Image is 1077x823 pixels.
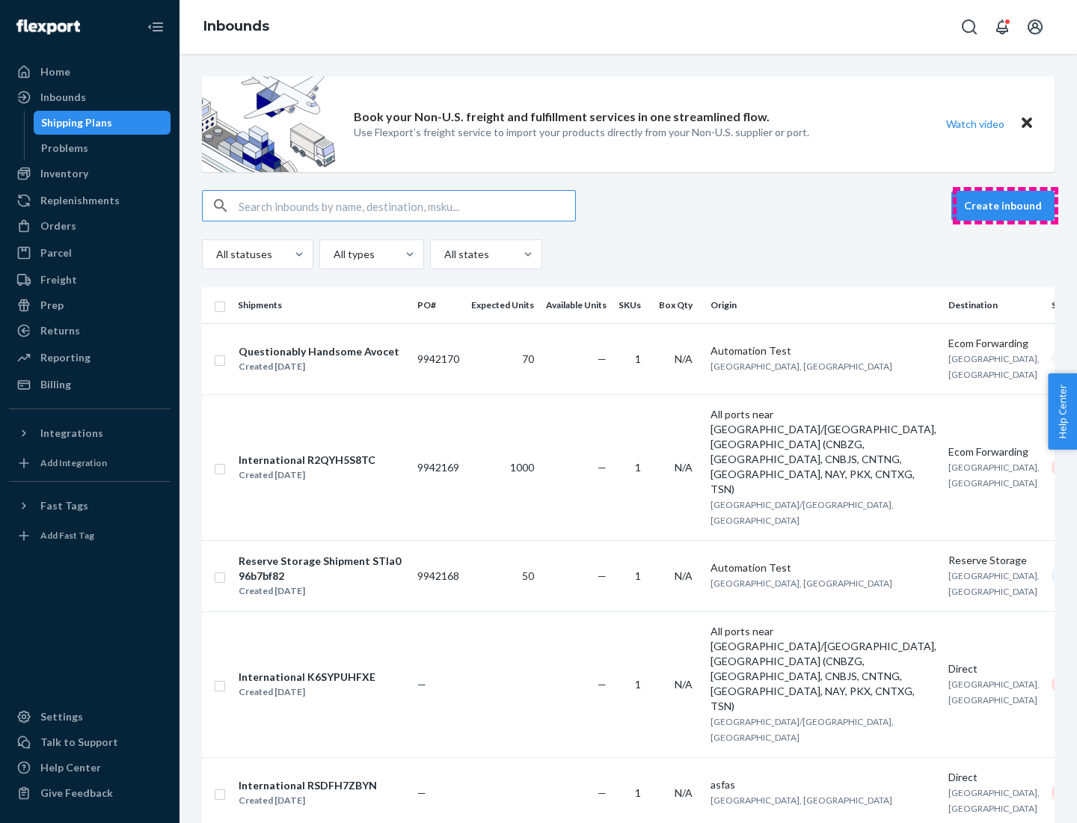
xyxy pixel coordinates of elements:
[948,770,1040,785] div: Direct
[675,786,693,799] span: N/A
[40,64,70,79] div: Home
[41,115,112,130] div: Shipping Plans
[215,247,216,262] input: All statuses
[40,709,83,724] div: Settings
[510,461,534,474] span: 1000
[711,624,936,714] div: All ports near [GEOGRAPHIC_DATA]/[GEOGRAPHIC_DATA], [GEOGRAPHIC_DATA] (CNBZG, [GEOGRAPHIC_DATA], ...
[34,111,171,135] a: Shipping Plans
[675,352,693,365] span: N/A
[411,287,465,323] th: PO#
[635,352,641,365] span: 1
[653,287,705,323] th: Box Qty
[987,12,1017,42] button: Open notifications
[40,529,94,542] div: Add Fast Tag
[141,12,171,42] button: Close Navigation
[711,795,892,806] span: [GEOGRAPHIC_DATA], [GEOGRAPHIC_DATA]
[675,461,693,474] span: N/A
[332,247,334,262] input: All types
[948,336,1040,351] div: Ecom Forwarding
[40,350,90,365] div: Reporting
[191,5,281,49] ol: breadcrumbs
[9,373,171,397] a: Billing
[239,554,405,584] div: Reserve Storage Shipment STIa096b7bf82
[936,113,1014,135] button: Watch video
[239,685,375,700] div: Created [DATE]
[16,19,80,34] img: Flexport logo
[40,760,101,775] div: Help Center
[443,247,444,262] input: All states
[354,125,809,140] p: Use Flexport’s freight service to import your products directly from your Non-U.S. supplier or port.
[635,678,641,691] span: 1
[948,679,1040,706] span: [GEOGRAPHIC_DATA], [GEOGRAPHIC_DATA]
[40,323,80,338] div: Returns
[675,678,693,691] span: N/A
[9,781,171,805] button: Give Feedback
[711,716,894,743] span: [GEOGRAPHIC_DATA]/[GEOGRAPHIC_DATA], [GEOGRAPHIC_DATA]
[711,361,892,372] span: [GEOGRAPHIC_DATA], [GEOGRAPHIC_DATA]
[411,394,465,540] td: 9942169
[522,352,534,365] span: 70
[417,678,426,691] span: —
[239,344,399,359] div: Questionably Handsome Avocet
[948,553,1040,568] div: Reserve Storage
[711,499,894,526] span: [GEOGRAPHIC_DATA]/[GEOGRAPHIC_DATA], [GEOGRAPHIC_DATA]
[954,12,984,42] button: Open Search Box
[9,705,171,729] a: Settings
[598,352,607,365] span: —
[239,793,377,808] div: Created [DATE]
[40,245,72,260] div: Parcel
[711,560,936,575] div: Automation Test
[635,461,641,474] span: 1
[40,426,103,441] div: Integrations
[40,90,86,105] div: Inbounds
[9,421,171,445] button: Integrations
[9,189,171,212] a: Replenishments
[40,166,88,181] div: Inventory
[9,319,171,343] a: Returns
[9,346,171,370] a: Reporting
[9,524,171,548] a: Add Fast Tag
[239,584,405,599] div: Created [DATE]
[9,162,171,186] a: Inventory
[635,786,641,799] span: 1
[40,272,77,287] div: Freight
[411,323,465,394] td: 9942170
[675,569,693,582] span: N/A
[239,468,375,483] div: Created [DATE]
[40,193,120,208] div: Replenishments
[9,85,171,109] a: Inbounds
[9,293,171,317] a: Prep
[40,786,113,801] div: Give Feedback
[942,287,1046,323] th: Destination
[9,451,171,475] a: Add Integration
[540,287,613,323] th: Available Units
[40,735,118,750] div: Talk to Support
[9,756,171,780] a: Help Center
[948,353,1040,380] span: [GEOGRAPHIC_DATA], [GEOGRAPHIC_DATA]
[613,287,653,323] th: SKUs
[948,661,1040,676] div: Direct
[40,218,76,233] div: Orders
[1017,113,1037,135] button: Close
[40,298,64,313] div: Prep
[203,18,269,34] a: Inbounds
[711,343,936,358] div: Automation Test
[951,191,1055,221] button: Create inbound
[598,678,607,691] span: —
[41,141,88,156] div: Problems
[1048,373,1077,450] button: Help Center
[711,578,892,589] span: [GEOGRAPHIC_DATA], [GEOGRAPHIC_DATA]
[417,786,426,799] span: —
[598,786,607,799] span: —
[948,444,1040,459] div: Ecom Forwarding
[948,462,1040,489] span: [GEOGRAPHIC_DATA], [GEOGRAPHIC_DATA]
[948,570,1040,597] span: [GEOGRAPHIC_DATA], [GEOGRAPHIC_DATA]
[9,60,171,84] a: Home
[9,730,171,754] a: Talk to Support
[34,136,171,160] a: Problems
[598,461,607,474] span: —
[1020,12,1050,42] button: Open account menu
[411,540,465,611] td: 9942168
[465,287,540,323] th: Expected Units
